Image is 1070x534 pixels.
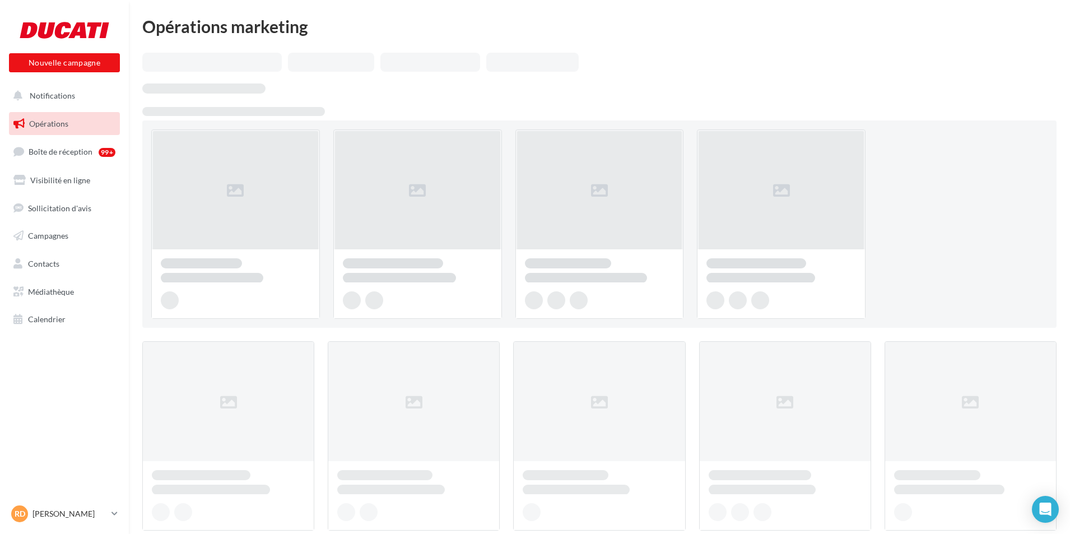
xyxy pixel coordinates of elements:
a: Sollicitation d'avis [7,197,122,220]
a: Campagnes [7,224,122,248]
span: Médiathèque [28,287,74,296]
span: Opérations [29,119,68,128]
a: Visibilité en ligne [7,169,122,192]
span: Contacts [28,259,59,268]
span: Visibilité en ligne [30,175,90,185]
p: [PERSON_NAME] [32,508,107,519]
a: Médiathèque [7,280,122,304]
a: Boîte de réception99+ [7,140,122,164]
span: Notifications [30,91,75,100]
a: Opérations [7,112,122,136]
span: Calendrier [28,314,66,324]
div: Open Intercom Messenger [1032,496,1059,523]
span: Sollicitation d'avis [28,203,91,212]
div: Opérations marketing [142,18,1057,35]
a: Calendrier [7,308,122,331]
a: Contacts [7,252,122,276]
button: Notifications [7,84,118,108]
span: Boîte de réception [29,147,92,156]
span: Campagnes [28,231,68,240]
button: Nouvelle campagne [9,53,120,72]
a: RD [PERSON_NAME] [9,503,120,524]
div: 99+ [99,148,115,157]
span: RD [15,508,25,519]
